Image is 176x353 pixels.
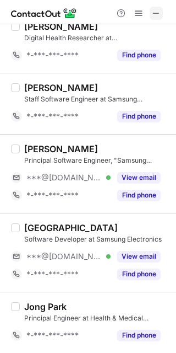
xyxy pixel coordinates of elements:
[24,222,118,233] div: [GEOGRAPHIC_DATA]
[26,173,102,183] span: ***@[DOMAIN_NAME]
[24,234,169,244] div: Software Developer at Samsung Electronics
[24,33,169,43] div: Digital Health Researcher at [GEOGRAPHIC_DATA]
[117,269,161,280] button: Reveal Button
[24,143,98,154] div: [PERSON_NAME]
[24,313,169,323] div: Principal Engineer at Health & Medical Equipment, Samsung Electronics
[117,251,161,262] button: Reveal Button
[11,7,77,20] img: ContactOut v5.3.10
[26,252,102,261] span: ***@[DOMAIN_NAME]
[24,21,98,32] div: [PERSON_NAME]
[117,111,161,122] button: Reveal Button
[24,82,98,93] div: [PERSON_NAME]
[24,301,67,312] div: Jong Park
[24,94,169,104] div: Staff Software Engineer at Samsung Electronics
[117,172,161,183] button: Reveal Button
[117,190,161,201] button: Reveal Button
[117,50,161,61] button: Reveal Button
[117,330,161,341] button: Reveal Button
[24,156,169,165] div: Principal Software Engineer, "Samsung Health" android mobile application development. at Samsung ...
